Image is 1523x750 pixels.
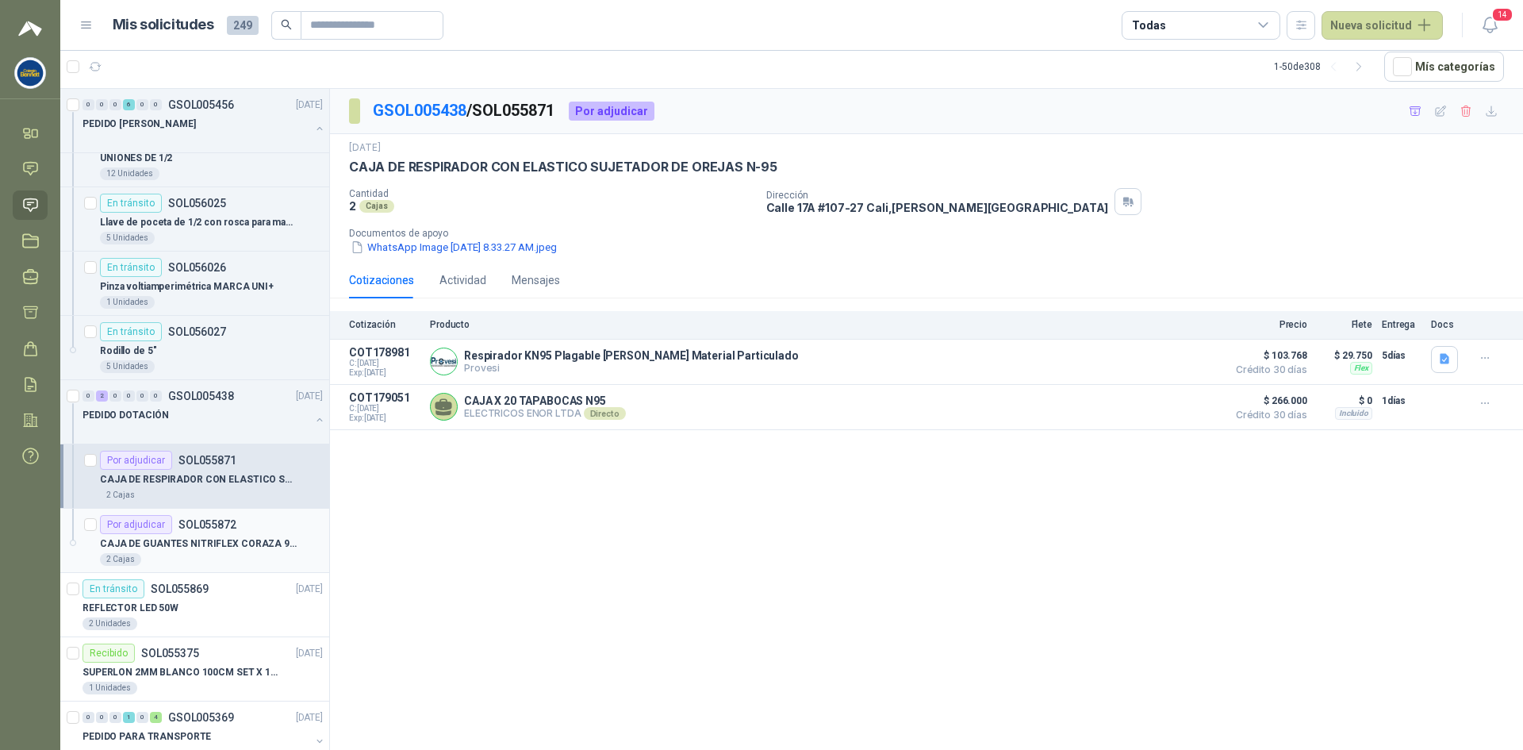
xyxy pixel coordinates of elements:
[82,729,211,744] p: PEDIDO PARA TRANSPORTE
[349,413,420,423] span: Exp: [DATE]
[766,190,1109,201] p: Dirección
[151,583,209,594] p: SOL055869
[82,99,94,110] div: 0
[373,98,556,123] p: / SOL055871
[464,349,799,362] p: Respirador KN95 Plagable [PERSON_NAME] Material Particulado
[150,99,162,110] div: 0
[168,99,234,110] p: GSOL005456
[1350,362,1372,375] div: Flex
[100,553,141,566] div: 2 Cajas
[60,637,329,702] a: RecibidoSOL055375[DATE] SUPERLON 2MM BLANCO 100CM SET X 150 METROS1 Unidades
[60,316,329,380] a: En tránsitoSOL056027Rodillo de 5"5 Unidades
[100,151,172,166] p: UNIONES DE 1/2
[1382,346,1421,365] p: 5 días
[82,712,94,723] div: 0
[168,712,234,723] p: GSOL005369
[60,509,329,573] a: Por adjudicarSOL055872CAJA DE GUANTES NITRIFLEX CORAZA 9/L2 Cajas
[349,404,420,413] span: C: [DATE]
[60,187,329,252] a: En tránsitoSOL056025Llave de poceta de 1/2 con rosca para manguera5 Unidades
[431,348,457,375] img: Company Logo
[1228,365,1307,375] span: Crédito 30 días
[349,228,1517,239] p: Documentos de apoyo
[1335,407,1372,420] div: Incluido
[96,99,108,110] div: 0
[349,159,777,175] p: CAJA DE RESPIRADOR CON ELASTICO SUJETADOR DE OREJAS N-95
[100,344,156,359] p: Rodillo de 5"
[1132,17,1165,34] div: Todas
[178,455,236,466] p: SOL055871
[18,19,42,38] img: Logo peakr
[100,194,162,213] div: En tránsito
[123,99,135,110] div: 6
[178,519,236,530] p: SOL055872
[100,472,297,487] p: CAJA DE RESPIRADOR CON ELASTICO SUJETADOR DE OREJAS N-95
[109,712,121,723] div: 0
[100,489,141,502] div: 2 Cajas
[82,408,169,423] p: PEDIDO DOTACIÓN
[141,648,199,659] p: SOL055375
[569,102,654,121] div: Por adjudicar
[100,258,162,277] div: En tránsito
[281,19,292,30] span: search
[60,444,329,509] a: Por adjudicarSOL055871CAJA DE RESPIRADOR CON ELASTICO SUJETADOR DE OREJAS N-952 Cajas
[82,95,326,146] a: 0 0 0 6 0 0 GSOL005456[DATE] PEDIDO [PERSON_NAME]
[1475,11,1504,40] button: 14
[96,390,108,402] div: 2
[349,319,420,330] p: Cotización
[109,99,121,110] div: 0
[82,665,280,680] p: SUPERLON 2MM BLANCO 100CM SET X 150 METROS
[464,394,626,407] p: CAJA X 20 TAPABOCAS N95
[227,16,259,35] span: 249
[1228,319,1307,330] p: Precio
[349,271,414,289] div: Cotizaciones
[1228,346,1307,365] span: $ 103.768
[168,198,226,209] p: SOL056025
[349,140,381,156] p: [DATE]
[1228,391,1307,410] span: $ 266.000
[82,601,178,616] p: REFLECTOR LED 50W
[123,390,135,402] div: 0
[1431,319,1463,330] p: Docs
[96,712,108,723] div: 0
[296,582,323,597] p: [DATE]
[1317,319,1372,330] p: Flete
[359,200,394,213] div: Cajas
[100,537,297,552] p: CAJA DE GUANTES NITRIFLEX CORAZA 9/L
[150,712,162,723] div: 4
[82,682,137,694] div: 1 Unidades
[82,390,94,402] div: 0
[82,387,326,437] a: 0 2 0 0 0 0 GSOL005438[DATE] PEDIDO DOTACIÓN
[464,407,626,420] p: ELECTRICOS ENOR LTDA
[168,326,226,337] p: SOL056027
[1228,410,1307,420] span: Crédito 30 días
[349,368,420,378] span: Exp: [DATE]
[296,98,323,113] p: [DATE]
[1384,52,1504,82] button: Mís categorías
[168,390,234,402] p: GSOL005438
[100,167,159,180] div: 12 Unidades
[109,390,121,402] div: 0
[60,123,329,187] a: En tránsitoSOL056024UNIONES DE 1/212 Unidades
[100,360,155,373] div: 5 Unidades
[82,117,196,132] p: PEDIDO [PERSON_NAME]
[82,617,137,630] div: 2 Unidades
[113,13,214,37] h1: Mis solicitudes
[349,239,558,256] button: WhatsApp Image [DATE] 8.33.27 AM.jpeg
[1491,7,1513,22] span: 14
[1382,319,1421,330] p: Entrega
[349,199,356,213] p: 2
[82,644,135,663] div: Recibido
[1274,54,1371,79] div: 1 - 50 de 308
[512,271,560,289] div: Mensajes
[100,322,162,341] div: En tránsito
[349,188,754,199] p: Cantidad
[100,451,172,470] div: Por adjudicar
[1382,391,1421,410] p: 1 días
[100,215,297,230] p: Llave de poceta de 1/2 con rosca para manguera
[766,201,1109,214] p: Calle 17A #107-27 Cali , [PERSON_NAME][GEOGRAPHIC_DATA]
[15,58,45,88] img: Company Logo
[123,712,135,723] div: 1
[168,262,226,273] p: SOL056026
[136,712,148,723] div: 0
[82,579,144,598] div: En tránsito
